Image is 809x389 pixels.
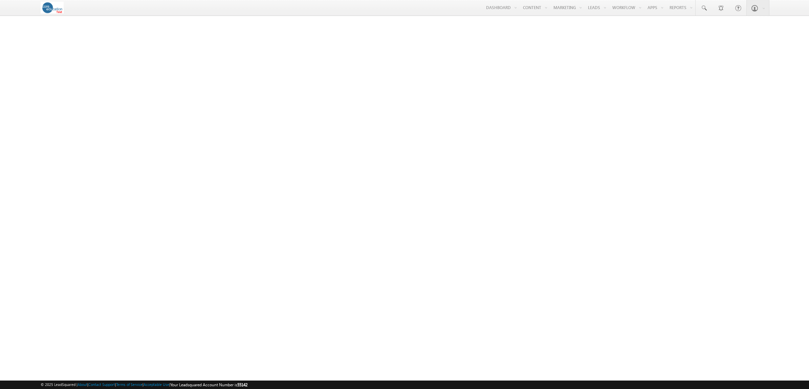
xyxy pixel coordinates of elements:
[41,2,64,14] img: Custom Logo
[88,382,115,387] a: Contact Support
[116,382,143,387] a: Terms of Service
[237,382,247,387] span: 55142
[78,382,87,387] a: About
[144,382,169,387] a: Acceptable Use
[170,382,247,387] span: Your Leadsquared Account Number is
[41,382,247,388] span: © 2025 LeadSquared | | | | |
